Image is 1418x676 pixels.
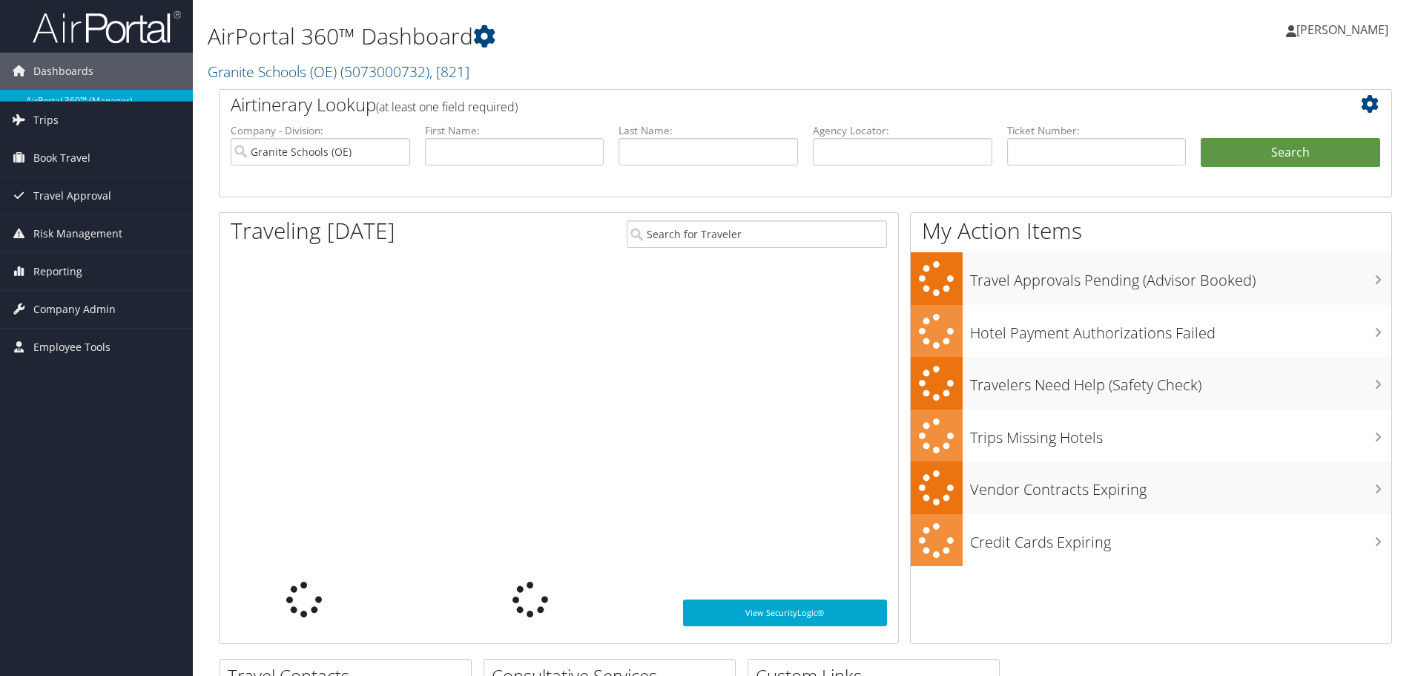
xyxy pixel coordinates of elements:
[970,472,1391,500] h3: Vendor Contracts Expiring
[970,525,1391,553] h3: Credit Cards Expiring
[208,21,1005,52] h1: AirPortal 360™ Dashboard
[33,253,82,290] span: Reporting
[1296,22,1388,38] span: [PERSON_NAME]
[1201,138,1380,168] button: Search
[970,315,1391,344] h3: Hotel Payment Authorizations Failed
[208,62,469,82] a: Granite Schools (OE)
[911,462,1391,514] a: Vendor Contracts Expiring
[33,177,111,214] span: Travel Approval
[429,62,469,82] span: , [ 821 ]
[33,215,122,252] span: Risk Management
[33,102,59,139] span: Trips
[970,420,1391,448] h3: Trips Missing Hotels
[33,291,116,328] span: Company Admin
[33,53,93,90] span: Dashboards
[911,514,1391,567] a: Credit Cards Expiring
[33,329,111,366] span: Employee Tools
[911,410,1391,462] a: Trips Missing Hotels
[1007,123,1187,138] label: Ticket Number:
[683,600,887,626] a: View SecurityLogic®
[376,99,518,115] span: (at least one field required)
[813,123,992,138] label: Agency Locator:
[33,10,181,45] img: airportal-logo.png
[231,123,410,138] label: Company - Division:
[970,367,1391,396] h3: Travelers Need Help (Safety Check)
[425,123,604,138] label: First Name:
[911,305,1391,358] a: Hotel Payment Authorizations Failed
[1286,7,1403,52] a: [PERSON_NAME]
[911,252,1391,305] a: Travel Approvals Pending (Advisor Booked)
[911,215,1391,246] h1: My Action Items
[33,140,90,177] span: Book Travel
[231,215,395,246] h1: Traveling [DATE]
[231,92,1282,117] h2: Airtinerary Lookup
[911,357,1391,410] a: Travelers Need Help (Safety Check)
[627,220,887,248] input: Search for Traveler
[970,263,1391,291] h3: Travel Approvals Pending (Advisor Booked)
[619,123,798,138] label: Last Name:
[340,62,429,82] span: ( 5073000732 )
